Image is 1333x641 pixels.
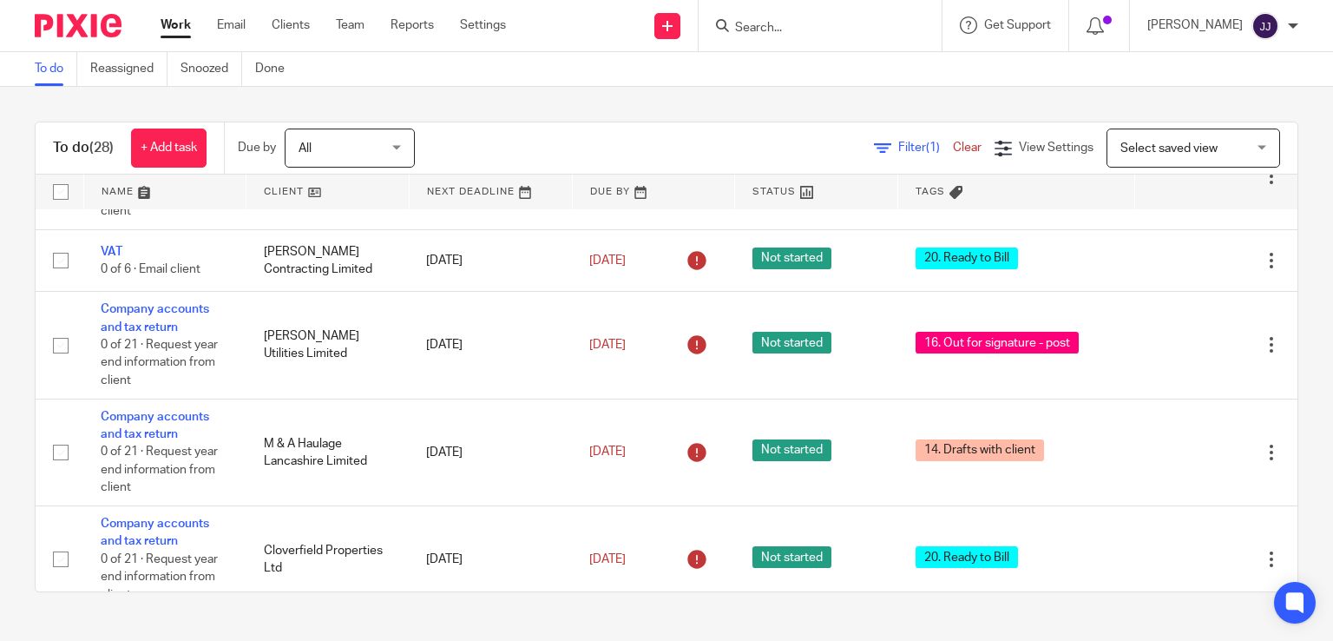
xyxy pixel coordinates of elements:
span: View Settings [1019,142,1093,154]
span: Not started [752,439,831,461]
td: M & A Haulage Lancashire Limited [246,399,410,506]
td: [PERSON_NAME] Utilities Limited [246,292,410,399]
p: [PERSON_NAME] [1147,17,1243,34]
a: To do [35,52,77,86]
span: 0 of 21 · Request year end information from client [101,446,218,494]
span: Not started [752,546,831,568]
a: Reports [391,17,434,34]
a: + Add task [131,129,207,168]
a: Clients [272,17,310,34]
img: svg%3E [1251,12,1279,40]
span: (28) [89,141,114,155]
a: Company accounts and tax return [101,303,209,333]
span: 14. Drafts with client [916,439,1044,461]
a: Done [255,52,298,86]
span: 16. Out for signature - post [916,332,1079,354]
input: Search [733,21,890,36]
span: Not started [752,332,831,354]
a: Team [336,17,364,34]
span: 0 of 21 · Request year end information from client [101,553,218,601]
td: [PERSON_NAME] Contracting Limited [246,229,410,291]
img: Pixie [35,14,121,37]
td: Cloverfield Properties Ltd [246,506,410,613]
span: Filter [898,142,953,154]
span: Not started [752,248,831,269]
span: 20. Ready to Bill [916,248,1018,269]
span: [DATE] [589,446,626,459]
span: 20. Ready to Bill [916,546,1018,568]
a: Snoozed [181,52,242,86]
span: (1) [926,142,940,154]
a: Settings [460,17,506,34]
a: Company accounts and tax return [101,411,209,440]
p: Due by [238,139,276,156]
td: [DATE] [409,399,572,506]
h1: To do [53,139,114,157]
a: Email [217,17,246,34]
a: Reassigned [90,52,167,86]
span: [DATE] [589,254,626,267]
span: All [299,142,312,155]
span: Select saved view [1120,142,1218,155]
td: [DATE] [409,292,572,399]
a: Company accounts and tax return [101,518,209,547]
span: [DATE] [589,339,626,351]
span: 0 of 21 · Request year end information from client [101,169,218,217]
span: 0 of 21 · Request year end information from client [101,339,218,387]
a: Clear [953,142,982,154]
a: VAT [101,246,122,258]
td: [DATE] [409,229,572,291]
a: Work [161,17,191,34]
span: [DATE] [589,553,626,565]
span: 0 of 6 · Email client [101,263,200,275]
span: Get Support [984,19,1051,31]
span: Tags [916,187,945,196]
td: [DATE] [409,506,572,613]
